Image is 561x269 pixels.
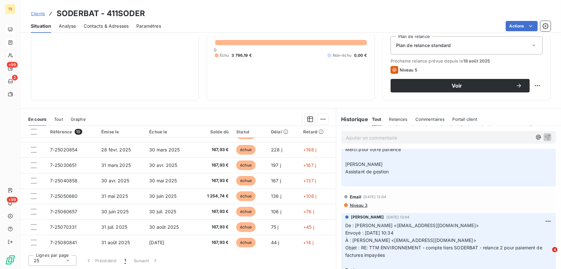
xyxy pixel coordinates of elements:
span: [DATE] 13:04 [387,215,410,219]
span: Commentaires [415,117,445,122]
span: 3 796,19 € [232,53,252,58]
span: échue [236,191,256,201]
span: 1 [124,257,126,264]
span: +137 j [303,178,316,183]
span: 167 j [271,178,281,183]
span: 30 avr. 2025 [101,178,129,183]
span: 30 juin 2025 [101,209,129,214]
span: +167 j [303,162,316,168]
span: Paramètres [136,23,161,29]
span: Niveau 5 [400,67,417,72]
span: échue [236,160,256,170]
span: 7-25080841 [50,240,77,245]
button: Actions [506,21,538,31]
span: 167,93 € [198,162,229,168]
span: [DATE] 13:04 [363,195,386,199]
span: 7-25020854 [50,147,78,152]
span: 30 juin 2025 [149,193,176,199]
span: 106 j [271,209,281,214]
span: +45 j [303,224,314,230]
div: Émise le [101,129,141,134]
span: 30 avr. 2025 [149,162,177,168]
span: 25 [34,257,39,264]
span: 167,93 € [198,239,229,246]
span: 197 j [271,162,281,168]
span: Graphe [71,117,86,122]
span: Tout [372,117,382,122]
div: Échue le [149,129,191,134]
span: 18 août 2025 [463,58,490,63]
div: Référence [50,129,94,135]
h6: Historique [336,115,368,123]
span: 31 mars 2025 [101,162,131,168]
span: 167,93 € [198,147,229,153]
span: Prochaine relance prévue depuis le [391,58,543,63]
div: Retard [303,129,332,134]
span: Portail client [453,117,477,122]
span: 30 août 2025 [149,224,179,230]
span: échue [236,145,256,155]
span: échue [236,222,256,232]
span: Email [350,194,362,199]
span: 167,93 € [198,208,229,215]
span: Relances [389,117,408,122]
iframe: Intercom live chat [539,247,555,263]
span: 167,93 € [198,178,229,184]
span: 75 j [271,224,279,230]
span: +14 j [303,240,313,245]
span: Merci pour votre patience [345,147,401,152]
span: 167,93 € [198,224,229,230]
span: Situation [31,23,51,29]
span: 30 mars 2025 [149,147,180,152]
span: 30 juil. 2025 [149,209,176,214]
div: Statut [236,129,263,134]
span: +106 j [303,193,316,199]
span: 10 [75,129,82,135]
span: 2 [12,75,18,81]
img: Logo LeanPay [5,255,15,265]
span: De : [PERSON_NAME] <[EMAIL_ADDRESS][DOMAIN_NAME]> [345,223,479,228]
button: Suivant [130,254,162,267]
span: 4 [552,247,557,252]
span: Envoyé : [DATE] 10:34 [345,230,394,235]
span: À : [PERSON_NAME] <[EMAIL_ADDRESS][DOMAIN_NAME]> [345,237,476,243]
span: 30 mai 2025 [149,178,177,183]
span: 7-25070331 [50,224,77,230]
span: Voir [398,83,516,88]
span: Assistant de gestion [345,169,389,174]
span: Tout [54,117,63,122]
div: TE [5,4,15,14]
span: 31 août 2025 [101,240,130,245]
span: 0 [214,47,216,53]
span: 44 j [271,240,279,245]
span: 228 j [271,147,282,152]
span: 31 juil. 2025 [101,224,127,230]
span: Non-échu [333,53,351,58]
span: Échu [220,53,229,58]
span: Niveau 3 [349,203,367,208]
button: Voir [391,79,530,92]
span: 7-25050660 [50,193,78,199]
span: Analyse [59,23,76,29]
span: Objet : RE: TTM ENVIRONNEMENT - compte tiers SODERBAT - relance 2 pour paiement de factures impayées [345,245,544,258]
span: [DATE] [149,240,164,245]
button: 1 [121,254,130,267]
span: +99 [7,62,18,68]
span: échue [236,176,256,186]
span: Plan de relance standard [396,42,451,49]
span: [PERSON_NAME] [345,161,383,167]
span: Clients [31,11,45,16]
span: 7-25030651 [50,162,77,168]
button: Précédent [82,254,121,267]
span: 31 mai 2025 [101,193,128,199]
span: 0,00 € [354,53,367,58]
span: En cours [28,117,46,122]
span: 136 j [271,193,281,199]
span: 7-25040858 [50,178,78,183]
span: Contacts & Adresses [84,23,129,29]
span: +99 [7,197,18,203]
span: 1 254,74 € [198,193,229,199]
div: Solde dû [198,129,229,134]
span: 7-25060657 [50,209,77,214]
span: +76 j [303,209,314,214]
